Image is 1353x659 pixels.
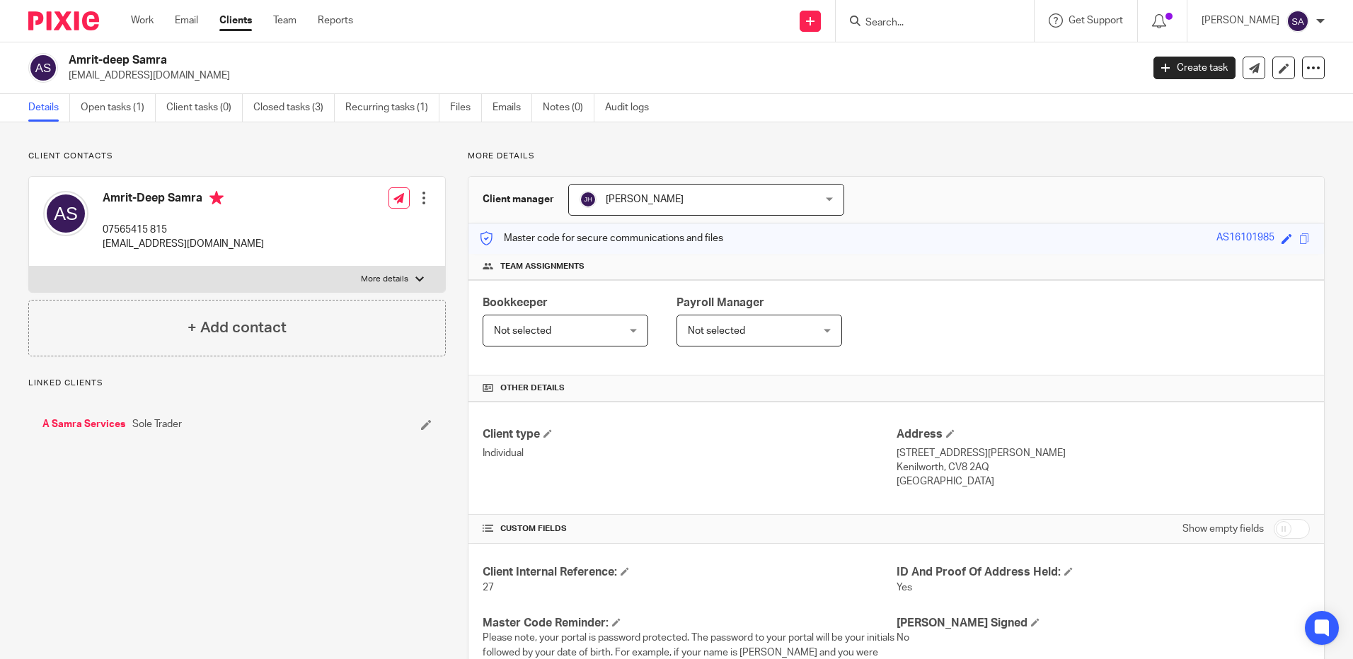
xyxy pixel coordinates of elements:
[688,326,745,336] span: Not selected
[1069,16,1123,25] span: Get Support
[188,317,287,339] h4: + Add contact
[28,94,70,122] a: Details
[209,191,224,205] i: Primary
[42,417,125,431] a: A Samra Services
[345,94,439,122] a: Recurring tasks (1)
[500,383,565,394] span: Other details
[69,69,1132,83] p: [EMAIL_ADDRESS][DOMAIN_NAME]
[28,53,58,83] img: svg%3E
[483,523,896,535] h4: CUSTOM FIELDS
[253,94,335,122] a: Closed tasks (3)
[69,53,919,68] h2: Amrit-deep Samra
[493,94,532,122] a: Emails
[606,194,684,204] span: [PERSON_NAME]
[361,274,408,285] p: More details
[580,191,597,208] img: svg%3E
[28,151,446,162] p: Client contacts
[1153,57,1236,79] a: Create task
[103,191,264,209] h4: Amrit-Deep Samra
[483,297,548,308] span: Bookkeeper
[897,460,1310,474] p: Kenilworth, CV8 2AQ
[479,231,723,245] p: Master code for secure communications and files
[543,94,594,122] a: Notes (0)
[43,191,88,236] img: svg%3E
[103,237,264,251] p: [EMAIL_ADDRESS][DOMAIN_NAME]
[131,13,154,28] a: Work
[483,192,554,206] h3: Client manager
[483,616,896,631] h4: Master Code Reminder:
[897,616,1310,631] h4: [PERSON_NAME] Signed
[103,223,264,237] p: 07565415 815
[450,94,482,122] a: Files
[483,427,896,442] h4: Client type
[273,13,296,28] a: Team
[897,633,909,643] span: No
[897,583,912,593] span: Yes
[500,261,585,272] span: Team assignments
[1182,522,1264,536] label: Show empty fields
[219,13,252,28] a: Clients
[468,151,1325,162] p: More details
[28,11,99,30] img: Pixie
[1216,231,1274,247] div: AS16101985
[81,94,156,122] a: Open tasks (1)
[166,94,243,122] a: Client tasks (0)
[1286,10,1309,33] img: svg%3E
[897,565,1310,580] h4: ID And Proof Of Address Held:
[318,13,353,28] a: Reports
[483,446,896,460] p: Individual
[1202,13,1279,28] p: [PERSON_NAME]
[897,474,1310,489] p: [GEOGRAPHIC_DATA]
[132,417,182,431] span: Sole Trader
[676,297,764,308] span: Payroll Manager
[175,13,198,28] a: Email
[483,583,494,593] span: 27
[897,446,1310,460] p: [STREET_ADDRESS][PERSON_NAME]
[28,378,446,389] p: Linked clients
[897,427,1310,442] h4: Address
[494,326,551,336] span: Not selected
[864,17,991,30] input: Search
[483,565,896,580] h4: Client Internal Reference:
[605,94,660,122] a: Audit logs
